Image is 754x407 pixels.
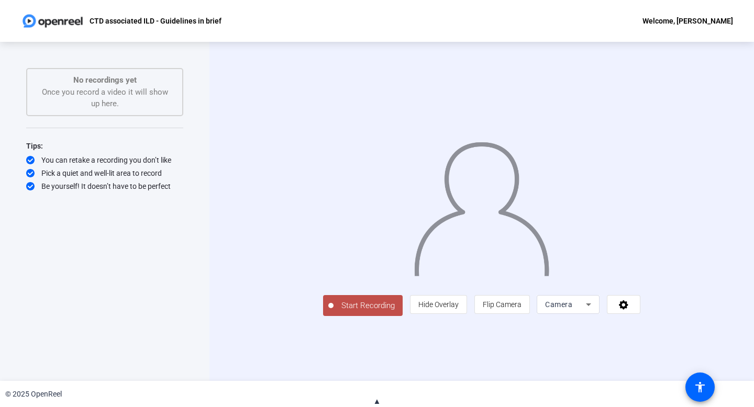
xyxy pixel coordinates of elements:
p: No recordings yet [38,74,172,86]
div: Once you record a video it will show up here. [38,74,172,110]
div: Pick a quiet and well-lit area to record [26,168,183,178]
mat-icon: accessibility [694,381,706,393]
div: Be yourself! It doesn’t have to be perfect [26,181,183,191]
p: CTD associated ILD - Guidelines in brief [90,15,221,27]
button: Hide Overlay [410,295,467,314]
span: Flip Camera [483,300,522,309]
span: Camera [545,300,572,309]
span: ▲ [373,397,381,406]
span: Hide Overlay [418,300,459,309]
img: OpenReel logo [21,10,84,31]
button: Start Recording [323,295,403,316]
img: overlay [413,133,550,276]
div: You can retake a recording you don’t like [26,155,183,165]
div: Welcome, [PERSON_NAME] [642,15,733,27]
span: Start Recording [334,300,403,312]
div: © 2025 OpenReel [5,389,62,400]
div: Tips: [26,140,183,152]
button: Flip Camera [474,295,530,314]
